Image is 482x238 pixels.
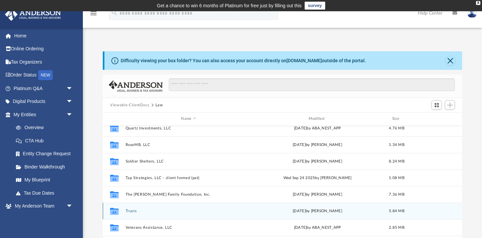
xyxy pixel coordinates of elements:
div: [DATE] by [PERSON_NAME] [255,158,381,164]
span: [DATE] [293,209,306,213]
div: Difficulty viewing your box folder? You can also access your account directly on outside of the p... [121,57,366,64]
button: Close [446,56,455,65]
div: [DATE] by [PERSON_NAME] [255,191,381,197]
span: arrow_drop_down [66,95,80,109]
button: Switch to Grid View [432,100,442,110]
span: 1.08 MB [389,176,404,179]
a: Tax Organizers [5,55,83,69]
a: Overview [9,121,83,134]
span: arrow_drop_down [66,108,80,121]
img: User Pic [467,8,477,18]
div: [DATE] by [PERSON_NAME] [255,142,381,148]
div: [DATE] by ABA_NEST_APP [255,125,381,131]
button: Soldier Shelters, LLC [126,159,252,164]
a: Binder Walkthrough [9,160,83,173]
span: 2.85 MB [389,225,404,229]
button: Tap Strategies, LLC - client formed (pat) [126,176,252,180]
button: Law [155,102,163,108]
div: by [PERSON_NAME] [255,208,381,214]
span: arrow_drop_down [66,82,80,95]
div: id [106,116,122,122]
button: Viewable-ClientDocs [110,102,149,108]
span: 5.84 MB [389,209,404,213]
div: NEW [38,70,53,80]
button: The [PERSON_NAME] Family Foundation, Inc. [126,192,252,197]
i: menu [90,9,97,17]
span: arrow_drop_down [66,200,80,213]
a: Tax Due Dates [9,186,83,200]
a: Digital Productsarrow_drop_down [5,95,83,108]
div: Get a chance to win 6 months of Platinum for free just by filling out this [157,2,302,10]
div: Wed Sep 24 2025 by [PERSON_NAME] [255,175,381,181]
a: My Anderson Teamarrow_drop_down [5,200,80,213]
a: Platinum Q&Aarrow_drop_down [5,82,83,95]
a: menu [90,13,97,17]
a: Order StatusNEW [5,69,83,82]
span: 7.36 MB [389,192,404,196]
a: My Anderson Team [9,213,76,226]
a: CTA Hub [9,134,83,147]
div: close [476,1,480,5]
a: [DOMAIN_NAME] [286,58,322,63]
img: Anderson Advisors Platinum Portal [3,8,63,21]
div: [DATE] by ABA_NEST_APP [255,224,381,230]
div: Size [384,116,410,122]
span: 1.34 MB [389,143,404,146]
button: Veterans Assistance, LLC [126,225,252,230]
span: 4.76 MB [389,126,404,130]
a: Entity Change Request [9,147,83,161]
button: Quartz Investments, LLC [126,126,252,130]
div: Name [125,116,252,122]
input: Search files and folders [169,78,455,91]
a: Online Ordering [5,42,83,56]
button: RoseMB, LLC [126,143,252,147]
div: id [413,116,459,122]
a: My Blueprint [9,173,80,187]
a: Home [5,29,83,42]
button: Trusts [126,209,252,213]
i: search [111,9,118,16]
a: survey [305,2,325,10]
a: My Entitiesarrow_drop_down [5,108,83,121]
button: Add [445,100,455,110]
span: 8.24 MB [389,159,404,163]
div: Modified [254,116,381,122]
